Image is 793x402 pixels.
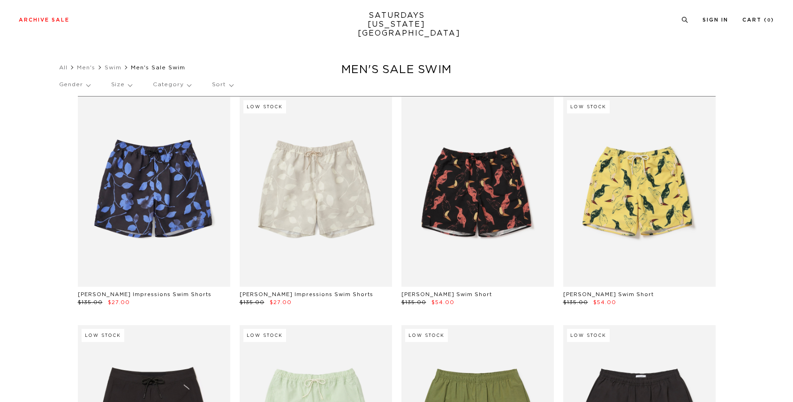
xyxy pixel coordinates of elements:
[405,329,448,342] div: Low Stock
[401,300,426,305] span: $135.00
[212,74,233,96] p: Sort
[111,74,132,96] p: Size
[431,300,454,305] span: $54.00
[358,11,435,38] a: SATURDAYS[US_STATE][GEOGRAPHIC_DATA]
[240,292,373,297] a: [PERSON_NAME] Impressions Swim Shorts
[108,300,130,305] span: $27.00
[401,292,492,297] a: [PERSON_NAME] Swim Short
[153,74,191,96] p: Category
[243,100,286,113] div: Low Stock
[131,65,185,70] span: Men's Sale Swim
[243,329,286,342] div: Low Stock
[240,300,264,305] span: $135.00
[59,65,68,70] a: All
[77,65,95,70] a: Men's
[59,74,90,96] p: Gender
[105,65,121,70] a: Swim
[702,17,728,22] a: Sign In
[742,17,774,22] a: Cart (0)
[563,300,588,305] span: $135.00
[78,300,103,305] span: $135.00
[567,329,610,342] div: Low Stock
[78,292,211,297] a: [PERSON_NAME] Impressions Swim Shorts
[563,292,654,297] a: [PERSON_NAME] Swim Short
[82,329,124,342] div: Low Stock
[270,300,292,305] span: $27.00
[19,17,69,22] a: Archive Sale
[593,300,616,305] span: $54.00
[567,100,610,113] div: Low Stock
[767,18,771,22] small: 0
